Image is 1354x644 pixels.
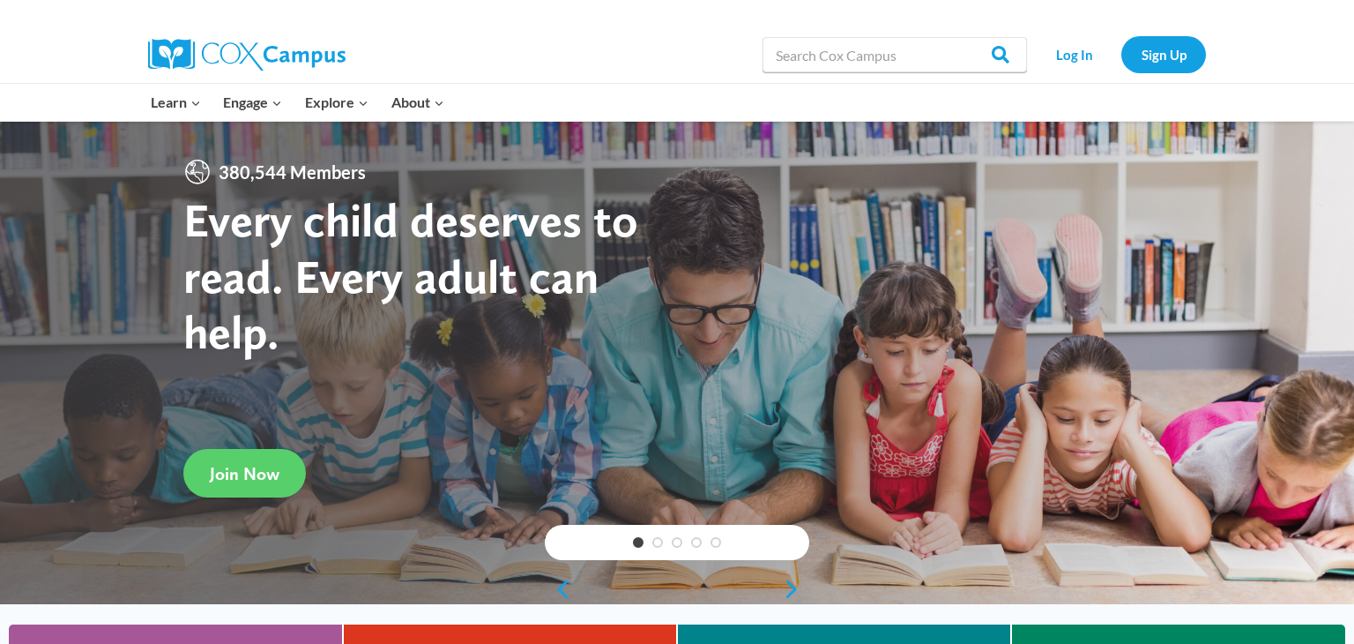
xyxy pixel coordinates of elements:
[183,191,638,360] strong: Every child deserves to read. Every adult can help.
[1121,36,1206,72] a: Sign Up
[148,39,346,71] img: Cox Campus
[223,91,282,114] span: Engage
[652,537,663,548] a: 2
[545,579,571,600] a: previous
[691,537,702,548] a: 4
[183,449,306,498] a: Join Now
[763,37,1027,72] input: Search Cox Campus
[545,572,809,607] div: content slider buttons
[1036,36,1112,72] a: Log In
[151,91,201,114] span: Learn
[672,537,682,548] a: 3
[633,537,644,548] a: 1
[212,158,373,186] span: 380,544 Members
[391,91,444,114] span: About
[139,84,455,121] nav: Primary Navigation
[210,463,279,484] span: Join Now
[1036,36,1206,72] nav: Secondary Navigation
[783,579,809,600] a: next
[710,537,721,548] a: 5
[305,91,368,114] span: Explore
